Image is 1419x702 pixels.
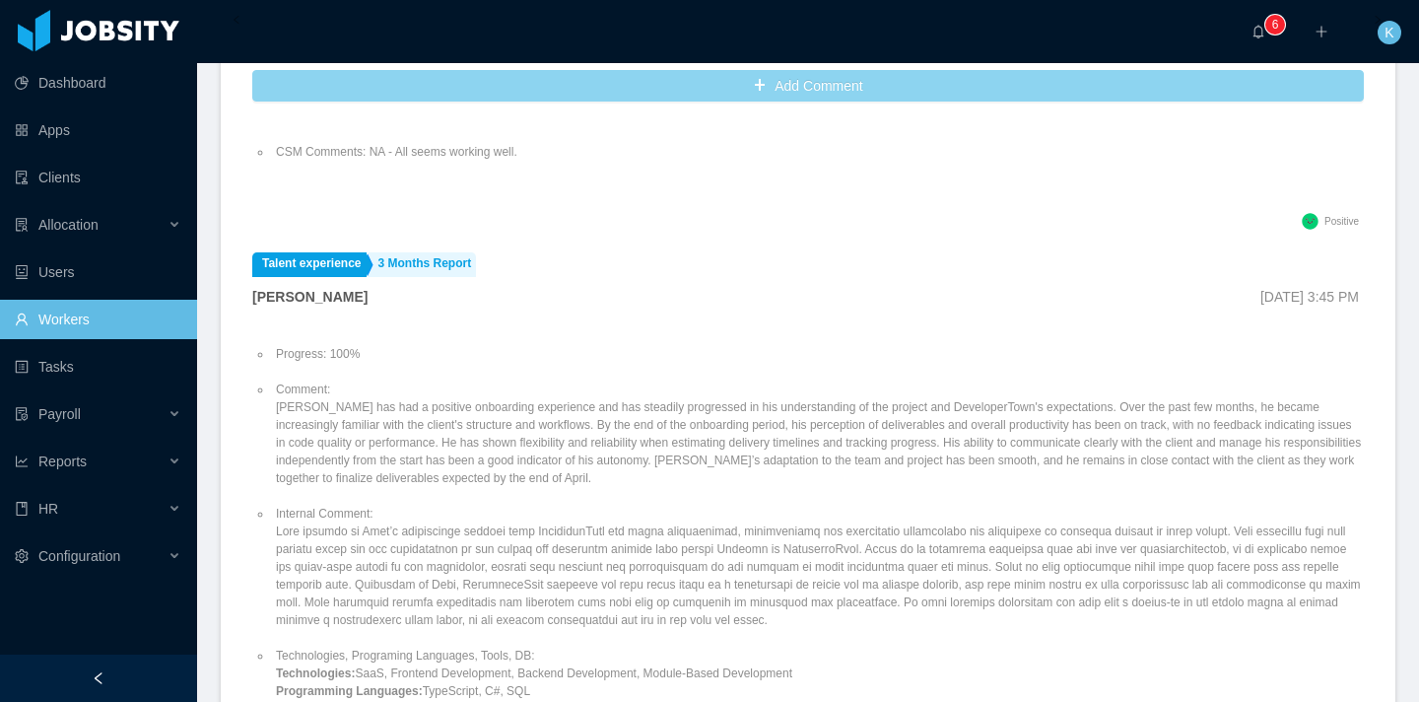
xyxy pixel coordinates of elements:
li: CSM Comments: NA - All seems working well. [272,143,1099,161]
a: icon: auditClients [15,158,181,197]
li: Progress: 100% [272,345,1364,363]
i: icon: bell [1251,25,1265,38]
a: icon: appstoreApps [15,110,181,150]
p: 6 [1272,15,1279,35]
span: [DATE] 3:45 PM [1260,289,1359,305]
strong: Programming Languages: [276,684,423,698]
i: icon: setting [15,549,29,563]
a: icon: robotUsers [15,252,181,292]
i: icon: solution [15,218,29,232]
a: icon: profileTasks [15,347,181,386]
span: Allocation [38,217,99,233]
i: icon: line-chart [15,455,29,468]
strong: Technologies: [276,667,355,680]
span: Reports [38,454,87,469]
strong: [PERSON_NAME] [252,289,368,305]
span: Payroll [38,406,81,422]
i: icon: plus [1315,25,1328,38]
button: icon: plusAdd Comment [252,70,1364,102]
sup: 6 [1265,15,1285,35]
span: Configuration [38,548,120,564]
i: icon: right [1373,15,1383,25]
i: icon: file-protect [15,407,29,421]
li: Internal Comment: Lore ipsumdo si Amet’c adipiscinge seddoei temp IncididunTutl etd magna aliquae... [272,505,1364,629]
a: 3 Months Report [369,252,477,277]
span: HR [38,501,58,517]
a: Talent experience [252,252,367,277]
a: icon: pie-chartDashboard [15,63,181,103]
li: Comment: [PERSON_NAME] has had a positive onboarding experience and has steadily progressed in hi... [272,381,1364,487]
i: icon: left [232,15,241,25]
a: icon: userWorkers [15,300,181,339]
span: Positive [1324,216,1359,227]
i: icon: book [15,502,29,516]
